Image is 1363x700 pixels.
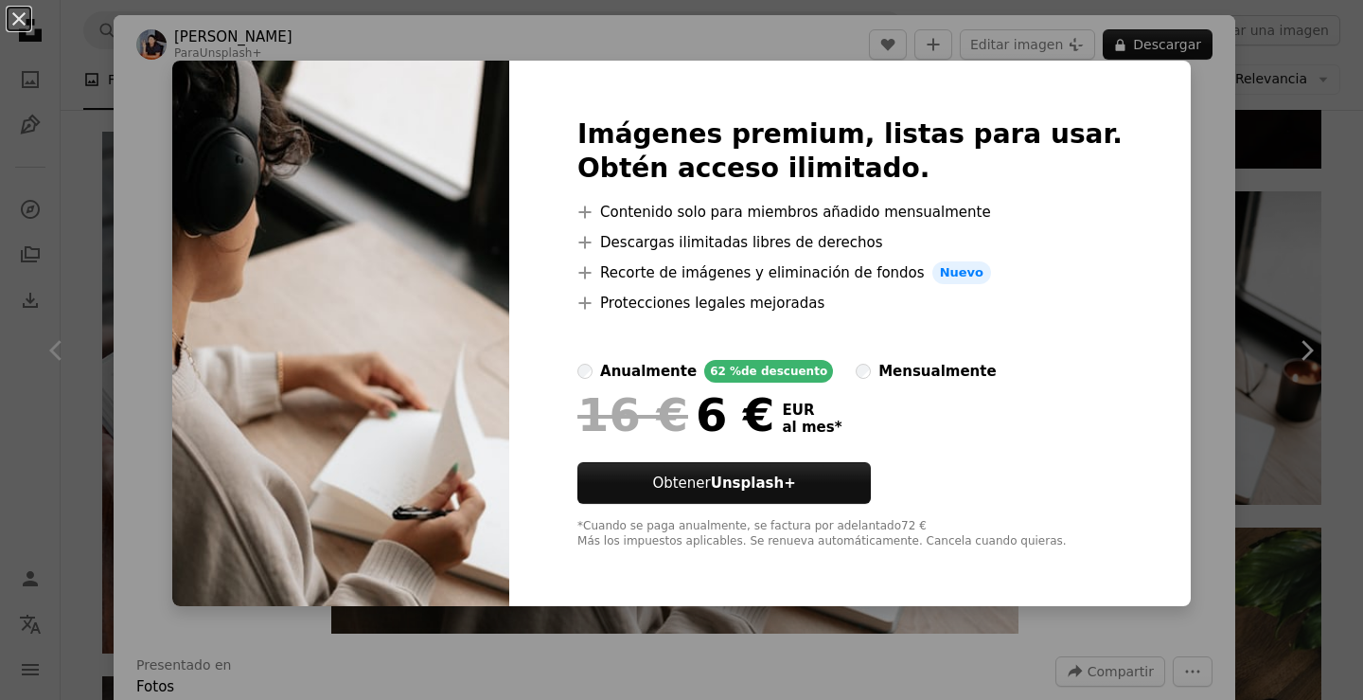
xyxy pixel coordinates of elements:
button: ObtenerUnsplash+ [577,462,871,504]
div: *Cuando se paga anualmente, se factura por adelantado 72 € Más los impuestos aplicables. Se renue... [577,519,1123,549]
span: Nuevo [932,261,991,284]
span: al mes * [782,419,841,436]
img: premium_photo-1664382465607-420346d391bd [172,61,509,606]
input: anualmente62 %de descuento [577,364,593,379]
span: EUR [782,402,841,419]
div: anualmente [600,360,697,383]
h2: Imágenes premium, listas para usar. Obtén acceso ilimitado. [577,117,1123,186]
li: Recorte de imágenes y eliminación de fondos [577,261,1123,284]
input: mensualmente [856,364,871,379]
div: mensualmente [878,360,996,383]
li: Descargas ilimitadas libres de derechos [577,231,1123,254]
div: 62 % de descuento [704,360,833,383]
span: 16 € [577,390,688,440]
li: Protecciones legales mejoradas [577,292,1123,314]
strong: Unsplash+ [711,475,796,492]
li: Contenido solo para miembros añadido mensualmente [577,201,1123,224]
div: 6 € [577,390,774,440]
